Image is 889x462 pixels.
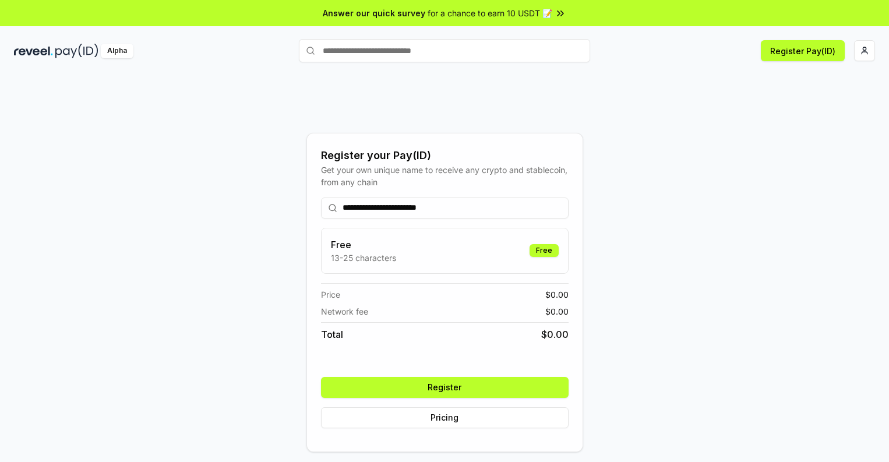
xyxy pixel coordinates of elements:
[101,44,133,58] div: Alpha
[321,305,368,318] span: Network fee
[321,407,569,428] button: Pricing
[530,244,559,257] div: Free
[321,164,569,188] div: Get your own unique name to receive any crypto and stablecoin, from any chain
[55,44,98,58] img: pay_id
[321,327,343,341] span: Total
[541,327,569,341] span: $ 0.00
[14,44,53,58] img: reveel_dark
[545,288,569,301] span: $ 0.00
[545,305,569,318] span: $ 0.00
[428,7,552,19] span: for a chance to earn 10 USDT 📝
[331,252,396,264] p: 13-25 characters
[761,40,845,61] button: Register Pay(ID)
[321,147,569,164] div: Register your Pay(ID)
[321,377,569,398] button: Register
[321,288,340,301] span: Price
[331,238,396,252] h3: Free
[323,7,425,19] span: Answer our quick survey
